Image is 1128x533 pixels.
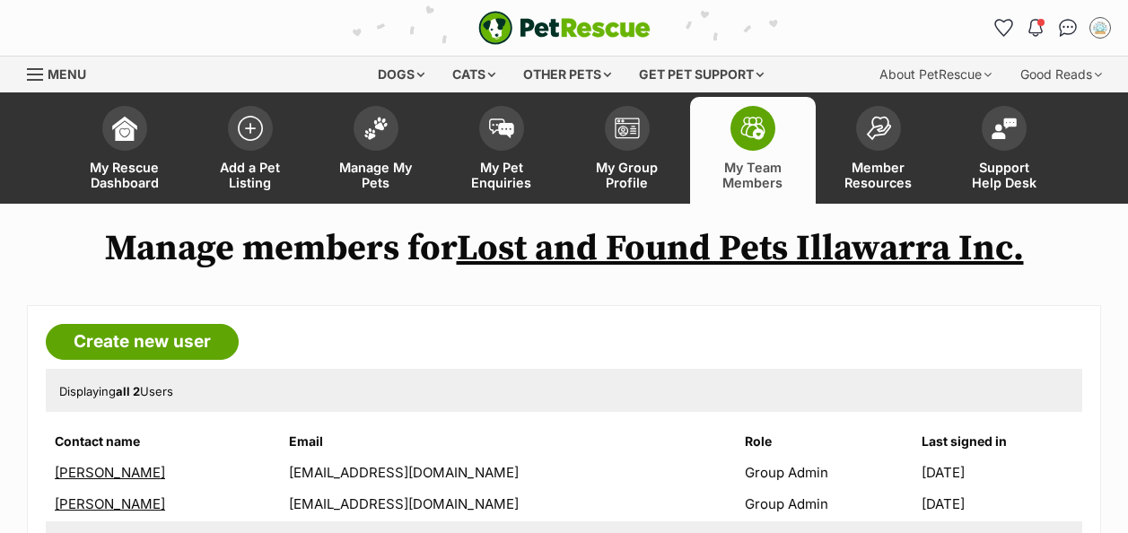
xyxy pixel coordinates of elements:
[738,489,920,519] td: Group Admin
[48,427,280,456] th: Contact name
[489,118,514,138] img: pet-enquiries-icon-7e3ad2cf08bfb03b45e93fb7055b45f3efa6380592205ae92323e6603595dc1f.svg
[922,489,1080,519] td: [DATE]
[1059,19,1078,37] img: chat-41dd97257d64d25036548639549fe6c8038ab92f7586957e7f3b1b290dea8141.svg
[989,13,1018,42] a: Favourites
[62,97,188,204] a: My Rescue Dashboard
[336,160,416,190] span: Manage My Pets
[866,116,891,140] img: member-resources-icon-8e73f808a243e03378d46382f2149f9095a855e16c252ad45f914b54edf8863c.svg
[564,97,690,204] a: My Group Profile
[989,13,1115,42] ul: Account quick links
[439,97,564,204] a: My Pet Enquiries
[363,117,389,140] img: manage-my-pets-icon-02211641906a0b7f246fdf0571729dbe1e7629f14944591b6c1af311fb30b64b.svg
[867,57,1004,92] div: About PetRescue
[188,97,313,204] a: Add a Pet Listing
[84,160,165,190] span: My Rescue Dashboard
[1021,13,1050,42] button: Notifications
[112,116,137,141] img: dashboard-icon-eb2f2d2d3e046f16d808141f083e7271f6b2e854fb5c12c21221c1fb7104beca.svg
[27,57,99,89] a: Menu
[46,324,239,360] a: Create new user
[210,160,291,190] span: Add a Pet Listing
[478,11,651,45] img: logo-e224e6f780fb5917bec1dbf3a21bbac754714ae5b6737aabdf751b685950b380.svg
[922,427,1080,456] th: Last signed in
[282,458,736,487] td: [EMAIL_ADDRESS][DOMAIN_NAME]
[365,57,437,92] div: Dogs
[740,117,765,140] img: team-members-icon-5396bd8760b3fe7c0b43da4ab00e1e3bb1a5d9ba89233759b79545d2d3fc5d0d.svg
[282,427,736,456] th: Email
[941,97,1067,204] a: Support Help Desk
[738,458,920,487] td: Group Admin
[816,97,941,204] a: Member Resources
[922,458,1080,487] td: [DATE]
[713,160,793,190] span: My Team Members
[59,384,173,398] span: Displaying Users
[461,160,542,190] span: My Pet Enquiries
[838,160,919,190] span: Member Resources
[1086,13,1115,42] button: My account
[116,384,140,398] strong: all 2
[55,495,165,512] a: [PERSON_NAME]
[238,116,263,141] img: add-pet-listing-icon-0afa8454b4691262ce3f59096e99ab1cd57d4a30225e0717b998d2c9b9846f56.svg
[615,118,640,139] img: group-profile-icon-3fa3cf56718a62981997c0bc7e787c4b2cf8bcc04b72c1350f741eb67cf2f40e.svg
[964,160,1045,190] span: Support Help Desk
[1008,57,1115,92] div: Good Reads
[313,97,439,204] a: Manage My Pets
[440,57,508,92] div: Cats
[1091,19,1109,37] img: Anne McNaughton profile pic
[738,427,920,456] th: Role
[511,57,624,92] div: Other pets
[55,464,165,481] a: [PERSON_NAME]
[587,160,668,190] span: My Group Profile
[282,489,736,519] td: [EMAIL_ADDRESS][DOMAIN_NAME]
[626,57,776,92] div: Get pet support
[457,226,1024,271] a: Lost and Found Pets Illawarra Inc.
[1028,19,1043,37] img: notifications-46538b983faf8c2785f20acdc204bb7945ddae34d4c08c2a6579f10ce5e182be.svg
[690,97,816,204] a: My Team Members
[1054,13,1082,42] a: Conversations
[478,11,651,45] a: PetRescue
[992,118,1017,139] img: help-desk-icon-fdf02630f3aa405de69fd3d07c3f3aa587a6932b1a1747fa1d2bba05be0121f9.svg
[48,66,86,82] span: Menu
